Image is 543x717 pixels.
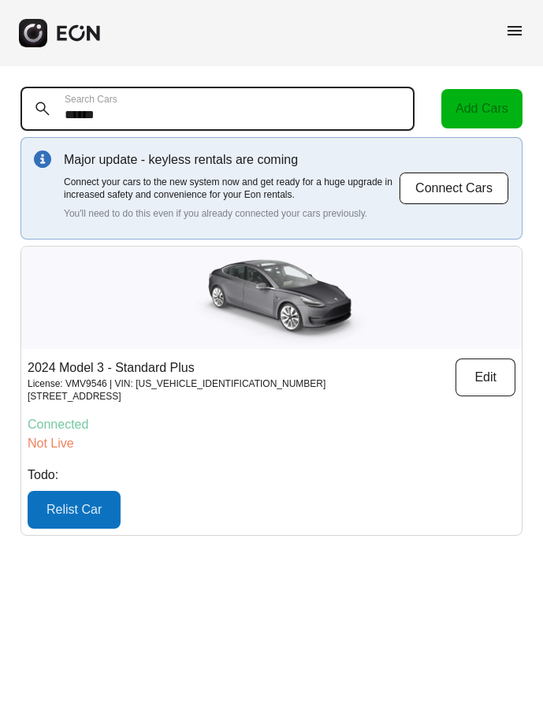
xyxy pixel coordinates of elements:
p: License: VMV9546 | VIN: [US_VEHICLE_IDENTIFICATION_NUMBER] [28,377,325,390]
p: Todo: [28,466,515,485]
span: menu [505,21,524,40]
p: [STREET_ADDRESS] [28,390,325,403]
img: car [169,247,374,349]
p: Connected [28,415,515,434]
button: Connect Cars [399,172,509,205]
button: Relist Car [28,491,121,529]
button: Edit [456,358,515,396]
p: 2024 Model 3 - Standard Plus [28,358,325,377]
label: Search Cars [65,93,117,106]
img: info [34,150,51,168]
p: Major update - keyless rentals are coming [64,150,399,169]
p: Not Live [28,434,515,453]
p: Connect your cars to the new system now and get ready for a huge upgrade in increased safety and ... [64,176,399,201]
p: You'll need to do this even if you already connected your cars previously. [64,207,399,220]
